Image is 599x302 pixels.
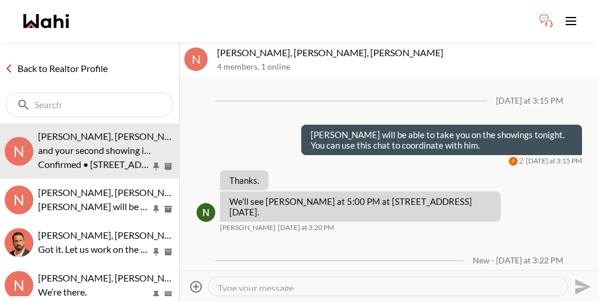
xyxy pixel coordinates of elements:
[38,285,151,299] p: We’re there.
[197,203,215,222] img: N
[151,162,161,171] button: Pin
[151,247,161,257] button: Pin
[229,196,491,217] p: We’ll see [PERSON_NAME] at 5:00 PM at [STREET_ADDRESS] [DATE].
[23,14,69,28] a: Wahi homepage
[162,204,174,214] button: Archive
[38,131,264,142] span: [PERSON_NAME], [PERSON_NAME], [PERSON_NAME]
[5,228,33,257] img: N
[38,229,188,241] span: [PERSON_NAME], [PERSON_NAME]
[5,271,33,300] div: N
[5,137,33,166] div: N
[38,187,188,198] span: [PERSON_NAME], [PERSON_NAME]
[519,156,524,166] span: 2
[5,186,33,214] div: N
[38,157,151,171] p: Confirmed • [STREET_ADDRESS][DATE] • 5:30 PM …. Thanks and will see you guys soon
[197,203,215,222] div: Nidhi Singh
[151,290,161,300] button: Pin
[35,99,147,111] input: Search
[38,200,151,214] p: [PERSON_NAME] will be able to take you this evening. We have made a new chat so you can coordinat...
[526,156,582,166] time: 2025-09-09T19:15:24.196Z
[184,47,208,71] div: N
[162,290,174,300] button: Archive
[473,256,563,266] div: New - [DATE] at 3:22 PM
[509,157,518,166] img: P
[559,9,583,33] button: Toggle open navigation menu
[151,204,161,214] button: Pin
[217,62,594,72] p: 4 members , 1 online
[5,228,33,257] div: Nidhi Singh, Behnam
[229,175,259,186] p: Thanks.
[38,242,151,256] p: Got it. Let us work on the showings and get back to you shortly.
[220,223,276,232] span: [PERSON_NAME]
[217,47,594,59] p: [PERSON_NAME], [PERSON_NAME], [PERSON_NAME]
[278,223,334,232] time: 2025-09-09T19:20:10.343Z
[162,247,174,257] button: Archive
[311,129,573,150] p: [PERSON_NAME] will be able to take you on the showings tonight. You can use this chat to coordina...
[38,143,151,157] p: and your second showing is confirmed as well
[496,96,563,106] div: [DATE] at 3:15 PM
[509,157,518,166] div: Paul Sharma
[568,273,594,300] button: Send
[38,272,188,283] span: [PERSON_NAME], [PERSON_NAME]
[162,162,174,171] button: Archive
[218,282,558,291] textarea: Type your message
